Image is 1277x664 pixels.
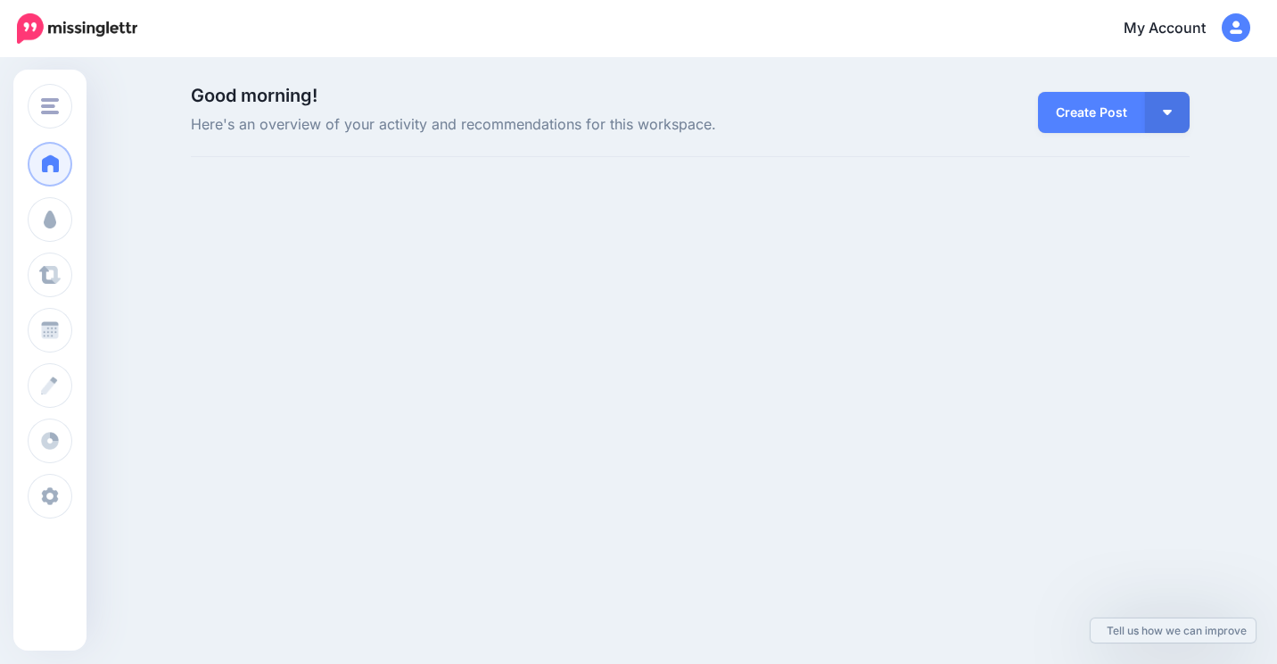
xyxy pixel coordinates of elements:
a: Tell us how we can improve [1091,618,1256,643]
img: menu.png [41,98,59,114]
img: Missinglettr [17,13,137,44]
span: Good morning! [191,85,317,106]
img: arrow-down-white.png [1163,110,1172,115]
a: Create Post [1038,92,1145,133]
a: My Account [1106,7,1250,51]
span: Here's an overview of your activity and recommendations for this workspace. [191,113,848,137]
